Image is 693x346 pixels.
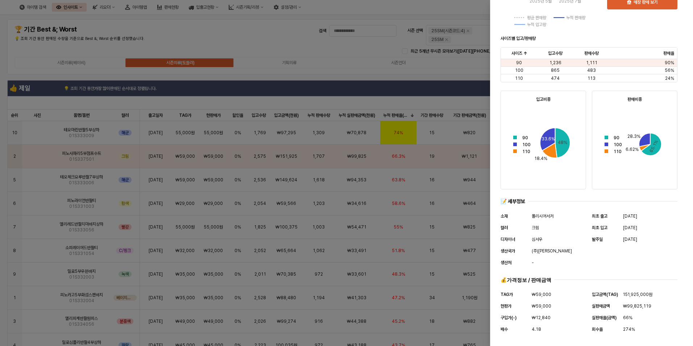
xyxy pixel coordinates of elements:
[532,247,572,255] span: (주)[PERSON_NAME]
[548,50,563,56] span: 입고수량
[592,304,610,309] span: 실판매금액
[501,225,508,230] span: 컬러
[592,214,607,219] span: 최초 출고
[623,224,637,231] span: [DATE]
[627,97,642,102] strong: 판매비중
[665,75,674,81] span: 24%
[532,291,551,298] span: ₩59,000
[665,67,674,73] span: 56%
[532,224,539,231] span: 크림
[623,290,652,299] button: 151,925,000원
[532,314,551,321] span: ₩12,840
[501,327,508,332] span: 배수
[592,225,607,230] span: 최초 입고
[623,302,651,310] span: ₩99,825,119
[511,50,522,56] span: 사이즈
[501,237,515,242] span: 디자이너
[592,292,618,297] span: 입고금액(TAG)
[532,326,541,333] span: 4.18
[623,236,637,243] span: [DATE]
[551,75,560,81] span: 474
[501,292,513,297] span: TAG가
[532,302,551,310] span: ₩59,000
[584,50,599,56] span: 판매수량
[592,237,603,242] span: 발주일
[501,315,516,320] span: 구입가(-)
[663,50,674,56] span: 판매율
[516,60,522,66] span: 90
[549,60,561,66] span: 1,236
[501,214,508,219] span: 소재
[592,315,617,320] span: 실판매율(금액)
[623,326,635,333] span: 274%
[586,60,597,66] span: 1,111
[501,198,525,205] div: 📝 세부정보
[515,67,523,73] span: 100
[515,75,523,81] span: 110
[592,327,603,332] span: 회수율
[532,259,534,266] span: -
[588,75,596,81] span: 113
[501,260,511,265] span: 생산처
[665,60,674,66] span: 90%
[532,213,553,220] span: 폴리시어서커
[623,314,632,321] span: 66%
[587,67,596,73] span: 483
[623,291,652,298] span: 151,925,000원
[501,276,551,283] div: 💰가격정보 / 판매금액
[623,213,637,220] span: [DATE]
[501,248,515,254] span: 생산국가
[532,236,543,243] span: 심서우
[551,67,560,73] span: 865
[501,304,511,309] span: 현판가
[536,97,551,102] strong: 입고비중
[501,36,536,41] strong: 사이즈별 입고/판매량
